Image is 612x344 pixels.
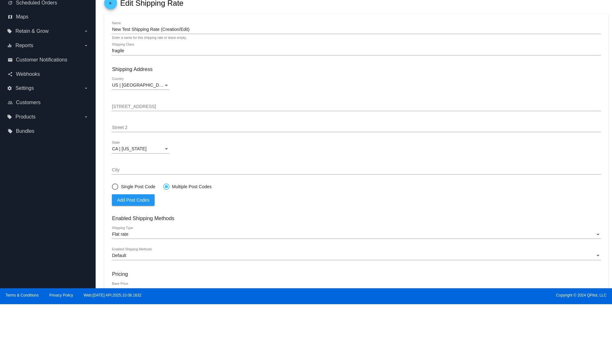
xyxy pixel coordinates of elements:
i: equalizer [7,43,12,48]
div: Multiple Post Codes [170,184,212,189]
h3: Shipping Address [112,66,601,72]
i: local_offer [7,29,12,34]
span: US | [GEOGRAPHIC_DATA] [112,82,168,88]
div: Enter a name for this shipping rate or leave empty. [112,36,186,40]
span: Settings [15,85,34,91]
input: Base Price [112,288,601,293]
span: Webhooks [16,71,40,77]
i: arrow_drop_down [84,86,89,91]
span: Default [112,253,126,258]
mat-select: Country [112,83,169,88]
mat-select: State [112,147,169,152]
mat-select: Shipping Type [112,232,601,237]
span: Customers [16,100,40,105]
span: Maps [16,14,28,20]
i: people_outline [8,100,13,105]
span: Add Post Codes [117,197,149,203]
input: Street 1 [112,104,601,109]
span: Products [15,114,35,120]
h3: Pricing [112,271,601,277]
mat-select: Enabled Shipping Methods [112,253,601,258]
i: arrow_drop_down [84,43,89,48]
i: settings [7,86,12,91]
mat-icon: arrow_back [107,1,114,9]
input: City [112,168,601,173]
span: Customer Notifications [16,57,67,63]
i: arrow_drop_down [84,114,89,119]
span: Retain & Grow [15,28,48,34]
span: Bundles [16,128,34,134]
i: update [8,0,13,5]
span: Flat rate [112,232,128,237]
input: Name [112,27,601,32]
i: local_offer [8,129,13,134]
input: Shipping Class [112,48,601,54]
i: map [8,14,13,19]
a: Terms & Conditions [5,293,39,297]
div: Single Post Code [118,184,155,189]
i: arrow_drop_down [84,29,89,34]
span: Reports [15,43,33,48]
a: Privacy Policy [49,293,73,297]
span: Copyright © 2024 QPilot, LLC [311,293,607,297]
span: CA | [US_STATE] [112,146,146,151]
input: Street 2 [112,125,601,130]
i: local_offer [7,114,12,119]
i: email [8,57,13,62]
i: share [8,72,13,77]
a: Web:[DATE] API:2025.10.08.1632 [84,293,142,297]
h3: Enabled Shipping Methods [112,215,601,221]
app-text-input-dialog: Post Codes List [112,197,154,203]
